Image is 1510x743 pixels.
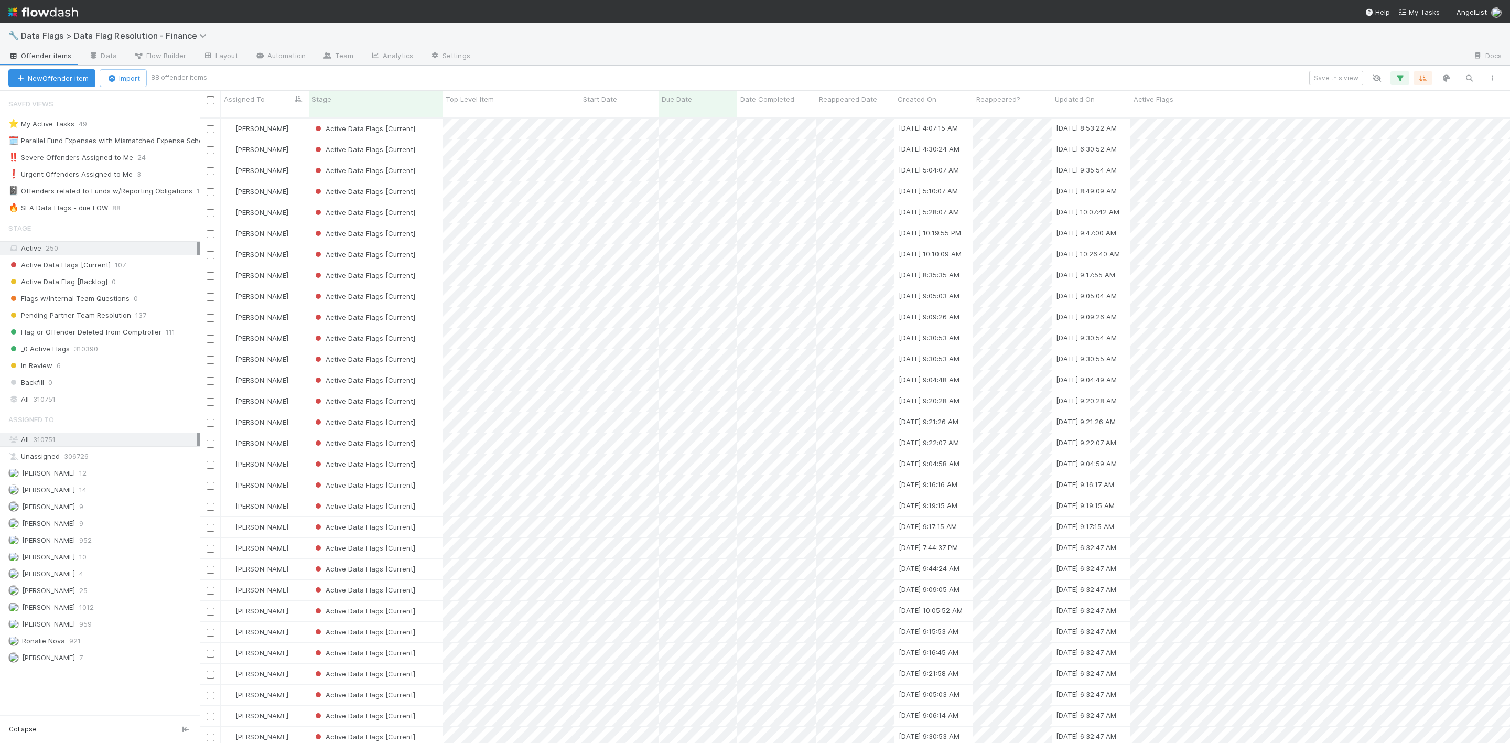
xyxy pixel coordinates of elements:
[313,523,415,531] span: Active Data Flags [Current]
[899,207,959,217] div: [DATE] 5:28:07 AM
[235,544,288,552] span: [PERSON_NAME]
[235,628,288,636] span: [PERSON_NAME]
[899,374,959,385] div: [DATE] 9:04:48 AM
[225,228,288,239] div: [PERSON_NAME]
[313,712,415,720] span: Active Data Flags [Current]
[1056,563,1116,574] div: [DATE] 6:32:47 AM
[235,292,288,300] span: [PERSON_NAME]
[899,311,959,322] div: [DATE] 9:09:26 AM
[235,418,288,426] span: [PERSON_NAME]
[235,733,288,741] span: [PERSON_NAME]
[313,439,415,447] span: Active Data Flags [Current]
[8,535,19,545] img: avatar_d7f67417-030a-43ce-a3ce-a315a3ccfd08.png
[313,334,415,342] span: Active Data Flags [Current]
[313,144,415,155] div: Active Data Flags [Current]
[225,585,288,595] div: [PERSON_NAME]
[313,438,415,448] div: Active Data Flags [Current]
[225,418,234,426] img: avatar_d7f67417-030a-43ce-a3ce-a315a3ccfd08.png
[225,691,234,699] img: avatar_9ff82f50-05c7-4c71-8fc6-9a2e070af8b5.png
[8,151,133,164] div: Severe Offenders Assigned to Me
[1457,8,1487,16] span: AngelList
[235,334,288,342] span: [PERSON_NAME]
[8,93,53,114] span: Saved Views
[1134,94,1173,104] span: Active Flags
[235,397,288,405] span: [PERSON_NAME]
[235,649,288,657] span: [PERSON_NAME]
[207,125,214,133] input: Toggle Row Selected
[235,355,288,363] span: [PERSON_NAME]
[207,545,214,553] input: Toggle Row Selected
[899,290,959,301] div: [DATE] 9:05:03 AM
[313,690,415,700] div: Active Data Flags [Current]
[225,229,234,238] img: avatar_d7f67417-030a-43ce-a3ce-a315a3ccfd08.png
[1056,311,1117,322] div: [DATE] 9:09:26 AM
[662,94,692,104] span: Due Date
[225,165,288,176] div: [PERSON_NAME]
[313,565,415,573] span: Active Data Flags [Current]
[899,144,959,154] div: [DATE] 4:30:24 AM
[1056,689,1116,699] div: [DATE] 6:32:47 AM
[313,502,415,510] span: Active Data Flags [Current]
[1491,7,1502,18] img: avatar_d7f67417-030a-43ce-a3ce-a315a3ccfd08.png
[1056,731,1116,741] div: [DATE] 6:32:47 AM
[313,733,415,741] span: Active Data Flags [Current]
[899,123,958,133] div: [DATE] 4:07:15 AM
[225,312,288,322] div: [PERSON_NAME]
[313,376,415,384] span: Active Data Flags [Current]
[899,563,959,574] div: [DATE] 9:44:24 AM
[313,543,415,553] div: Active Data Flags [Current]
[313,354,415,364] div: Active Data Flags [Current]
[314,48,362,65] a: Team
[235,691,288,699] span: [PERSON_NAME]
[225,543,288,553] div: [PERSON_NAME]
[207,608,214,616] input: Toggle Row Selected
[313,292,415,300] span: Active Data Flags [Current]
[8,518,19,529] img: avatar_e5ec2f5b-afc7-4357-8cf1-2139873d70b1.png
[899,605,963,616] div: [DATE] 10:05:52 AM
[225,124,234,133] img: avatar_d7f67417-030a-43ce-a3ce-a315a3ccfd08.png
[312,94,331,104] span: Stage
[313,481,415,489] span: Active Data Flags [Current]
[235,187,288,196] span: [PERSON_NAME]
[1056,270,1115,280] div: [DATE] 9:17:55 AM
[246,48,314,65] a: Automation
[1056,710,1116,720] div: [DATE] 6:32:47 AM
[151,73,207,82] small: 88 offender items
[207,671,214,679] input: Toggle Row Selected
[225,670,234,678] img: avatar_9ff82f50-05c7-4c71-8fc6-9a2e070af8b5.png
[313,606,415,616] div: Active Data Flags [Current]
[1056,186,1117,196] div: [DATE] 8:49:09 AM
[899,731,959,741] div: [DATE] 9:30:53 AM
[1056,144,1117,154] div: [DATE] 6:30:52 AM
[225,291,288,301] div: [PERSON_NAME]
[235,460,288,468] span: [PERSON_NAME]
[313,291,415,301] div: Active Data Flags [Current]
[225,375,288,385] div: [PERSON_NAME]
[1056,521,1114,532] div: [DATE] 9:17:15 AM
[235,712,288,720] span: [PERSON_NAME]
[225,649,234,657] img: avatar_9ff82f50-05c7-4c71-8fc6-9a2e070af8b5.png
[313,522,415,532] div: Active Data Flags [Current]
[207,146,214,154] input: Toggle Row Selected
[899,584,959,595] div: [DATE] 9:09:05 AM
[235,313,288,321] span: [PERSON_NAME]
[8,619,19,629] img: avatar_b6a6ccf4-6160-40f7-90da-56c3221167ae.png
[313,313,415,321] span: Active Data Flags [Current]
[225,292,234,300] img: avatar_d7f67417-030a-43ce-a3ce-a315a3ccfd08.png
[1398,8,1440,16] span: My Tasks
[1056,165,1117,175] div: [DATE] 9:35:54 AM
[898,94,936,104] span: Created On
[313,607,415,615] span: Active Data Flags [Current]
[313,145,415,154] span: Active Data Flags [Current]
[100,69,147,87] button: Import
[8,31,19,40] span: 🔧
[225,733,234,741] img: avatar_9ff82f50-05c7-4c71-8fc6-9a2e070af8b5.png
[9,725,37,734] span: Collapse
[313,564,415,574] div: Active Data Flags [Current]
[313,166,415,175] span: Active Data Flags [Current]
[235,166,288,175] span: [PERSON_NAME]
[1398,7,1440,17] a: My Tasks
[207,587,214,595] input: Toggle Row Selected
[1055,94,1095,104] span: Updated On
[899,353,959,364] div: [DATE] 9:30:53 AM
